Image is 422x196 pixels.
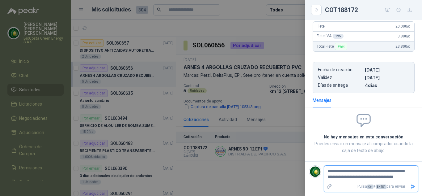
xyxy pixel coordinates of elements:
[318,75,362,80] p: Validez
[325,5,415,15] div: COT188172
[335,43,347,50] div: Flex
[313,140,415,154] p: Puedes enviar un mensaje al comprador usando la caja de texto de abajo.
[365,83,409,88] p: 4 dias
[313,133,415,140] h2: No hay mensajes en esta conversación
[317,43,348,50] span: Total Flete
[324,181,335,192] label: Adjuntar archivos
[318,67,362,72] p: Fecha de creación
[407,35,411,38] span: ,00
[335,181,408,192] p: Pulsa + para enviar
[365,67,409,72] p: [DATE]
[395,24,411,28] span: 20.000
[365,75,409,80] p: [DATE]
[408,181,418,192] button: Enviar
[376,185,386,189] span: ENTER
[367,185,373,189] span: Ctrl
[317,24,325,28] span: Flete
[317,34,344,39] span: Flete IVA
[313,97,331,104] div: Mensajes
[313,6,320,14] button: Close
[407,25,411,28] span: ,00
[333,34,344,39] div: 19 %
[407,45,411,48] span: ,00
[309,166,321,177] img: Company Logo
[318,83,362,88] p: Días de entrega
[395,44,411,49] span: 23.800
[398,34,411,38] span: 3.800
